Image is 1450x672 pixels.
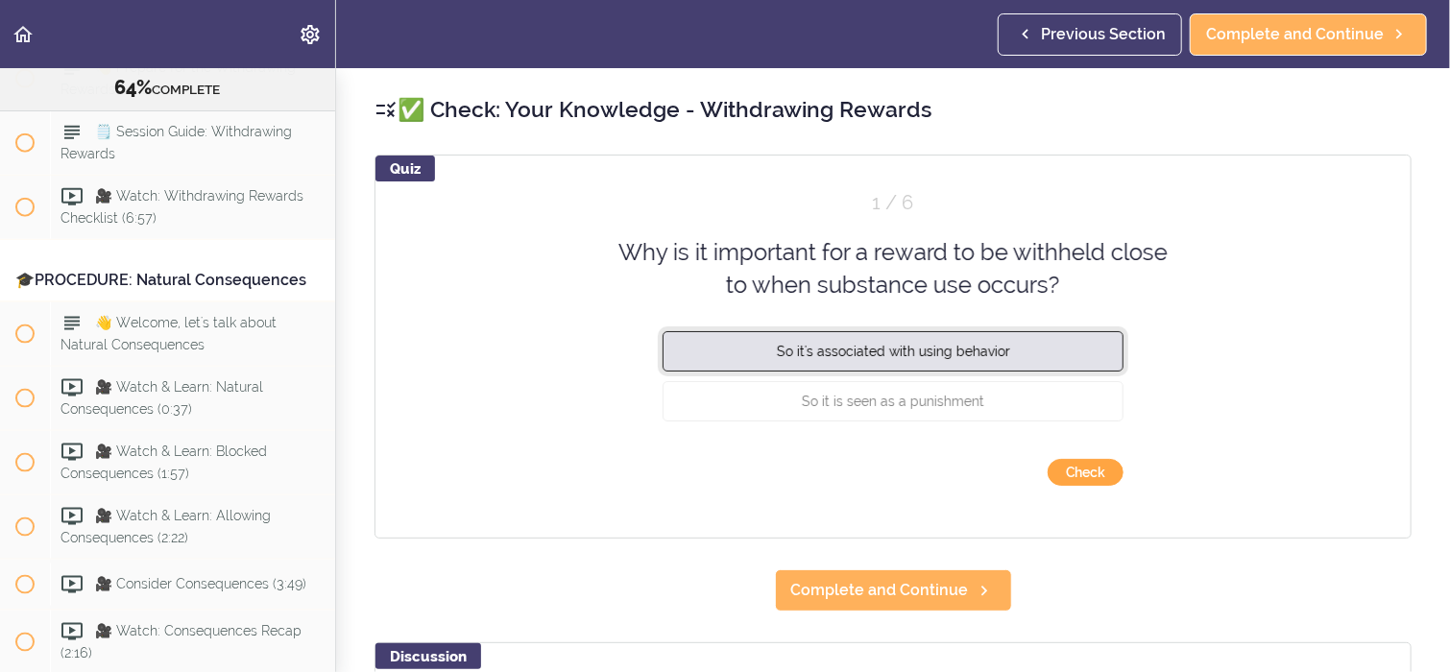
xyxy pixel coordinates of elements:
svg: Back to course curriculum [12,23,35,46]
span: Previous Section [1041,23,1166,46]
span: So it's associated with using behavior [777,343,1010,358]
span: Complete and Continue [1206,23,1384,46]
span: 🗒️ Session Guide: Withdrawing Rewards [60,125,292,162]
div: Question 1 out of 6 [663,189,1124,217]
h2: ✅ Check: Your Knowledge - Withdrawing Rewards [375,93,1412,126]
a: Complete and Continue [1190,13,1427,56]
span: 🎥 Watch & Learn: Blocked Consequences (1:57) [60,444,267,481]
a: Previous Section [998,13,1182,56]
span: 🎥 Watch: Consequences Recap (2:16) [60,623,302,660]
span: Complete and Continue [791,579,969,602]
span: 👋 Welcome, let's talk about Natural Consequences [60,316,277,353]
svg: Settings Menu [299,23,322,46]
div: COMPLETE [24,76,311,101]
button: submit answer [1048,459,1124,486]
div: Why is it important for a reward to be withheld close to when substance use occurs? [615,236,1172,302]
span: 🎥 Watch & Learn: Allowing Consequences (2:22) [60,508,271,545]
span: So it is seen as a punishment [802,393,984,408]
div: Quiz [375,156,435,181]
span: 🎥 Consider Consequences (3:49) [95,576,306,591]
button: So it's associated with using behavior [663,330,1124,371]
a: Complete and Continue [775,569,1012,612]
button: So it is seen as a punishment [663,380,1124,420]
span: 64% [115,76,153,99]
span: 🎥 Watch: Withdrawing Rewards Checklist (6:57) [60,189,303,227]
div: Discussion [375,643,481,669]
span: 🎥 Watch & Learn: Natural Consequences (0:37) [60,379,263,417]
